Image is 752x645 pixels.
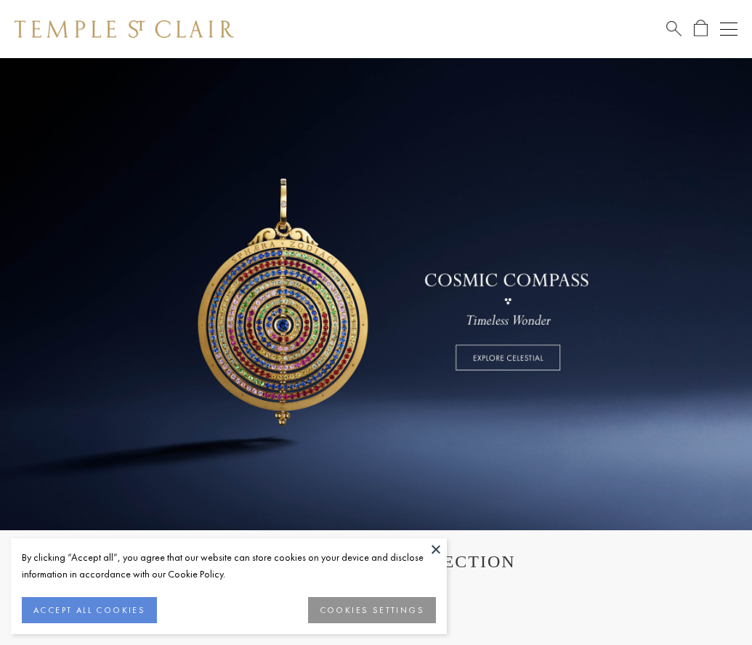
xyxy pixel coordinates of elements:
a: Open Shopping Bag [694,20,708,38]
button: ACCEPT ALL COOKIES [22,597,157,623]
button: Open navigation [720,20,737,38]
a: Search [666,20,682,38]
img: Temple St. Clair [15,20,234,38]
div: By clicking “Accept all”, you agree that our website can store cookies on your device and disclos... [22,549,436,583]
button: COOKIES SETTINGS [308,597,436,623]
